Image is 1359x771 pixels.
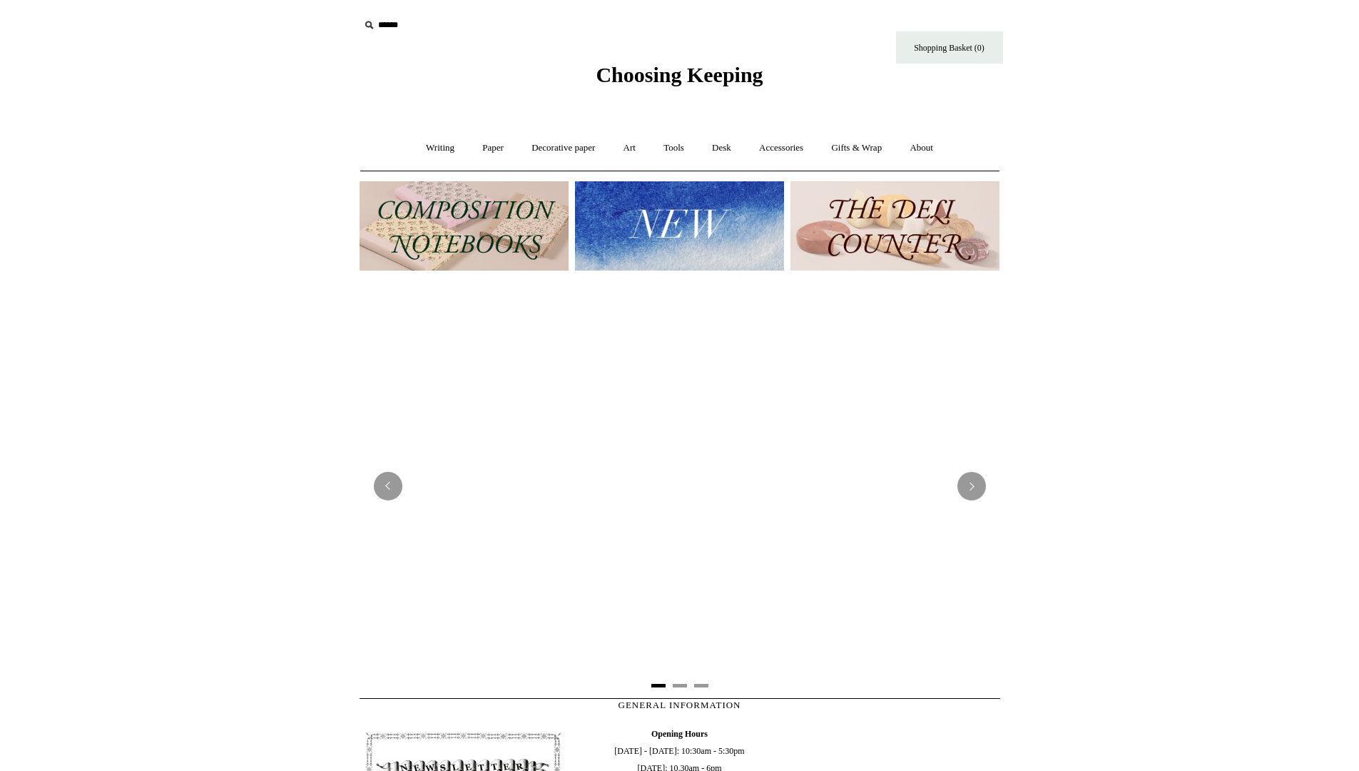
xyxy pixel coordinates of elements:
[519,129,608,167] a: Decorative paper
[575,181,784,271] img: New.jpg__PID:f73bdf93-380a-4a35-bcfe-7823039498e1
[896,31,1003,64] a: Shopping Basket (0)
[957,472,986,500] button: Next
[694,684,708,687] button: Page 3
[673,684,687,687] button: Page 2
[413,129,467,167] a: Writing
[651,684,666,687] button: Page 1
[897,129,946,167] a: About
[360,181,569,271] img: 202302 Composition ledgers.jpg__PID:69722ee6-fa44-49dd-a067-31375e5d54ec
[374,472,402,500] button: Previous
[818,129,895,167] a: Gifts & Wrap
[360,285,1000,687] img: 20250131 INSIDE OF THE SHOP.jpg__PID:b9484a69-a10a-4bde-9e8d-1408d3d5e6ad
[790,181,999,271] img: The Deli Counter
[619,700,741,710] span: GENERAL INFORMATION
[596,63,763,86] span: Choosing Keeping
[699,129,744,167] a: Desk
[596,74,763,84] a: Choosing Keeping
[611,129,648,167] a: Art
[651,729,708,739] b: Opening Hours
[469,129,516,167] a: Paper
[746,129,816,167] a: Accessories
[651,129,697,167] a: Tools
